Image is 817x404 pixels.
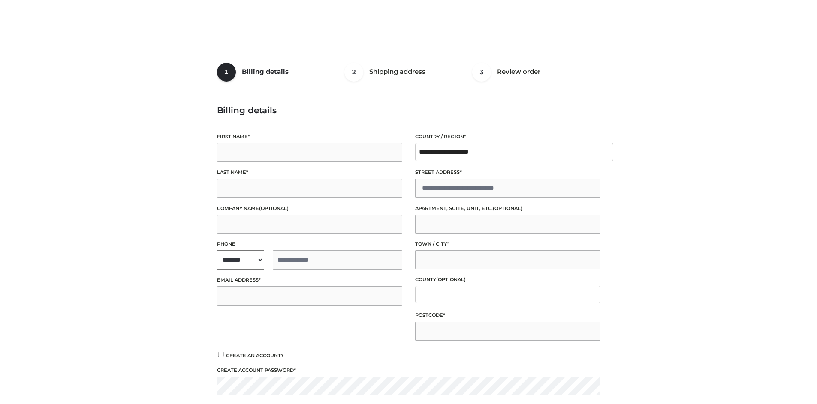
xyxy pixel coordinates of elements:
span: Review order [497,67,540,76]
label: First name [217,133,402,141]
label: Town / City [415,240,600,248]
label: Apartment, suite, unit, etc. [415,204,600,213]
label: Create account password [217,366,600,374]
label: Postcode [415,311,600,319]
h3: Billing details [217,105,600,115]
label: Email address [217,276,402,284]
span: Create an account? [226,352,284,358]
span: 1 [217,63,236,82]
label: Company name [217,204,402,213]
span: Billing details [242,67,289,76]
label: Country / Region [415,133,600,141]
span: 2 [344,63,363,82]
label: Last name [217,168,402,176]
span: (optional) [493,205,522,211]
label: Phone [217,240,402,248]
label: County [415,276,600,284]
span: 3 [472,63,491,82]
span: (optional) [436,276,466,282]
span: Shipping address [369,67,425,76]
label: Street address [415,168,600,176]
span: (optional) [259,205,289,211]
input: Create an account? [217,352,225,357]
